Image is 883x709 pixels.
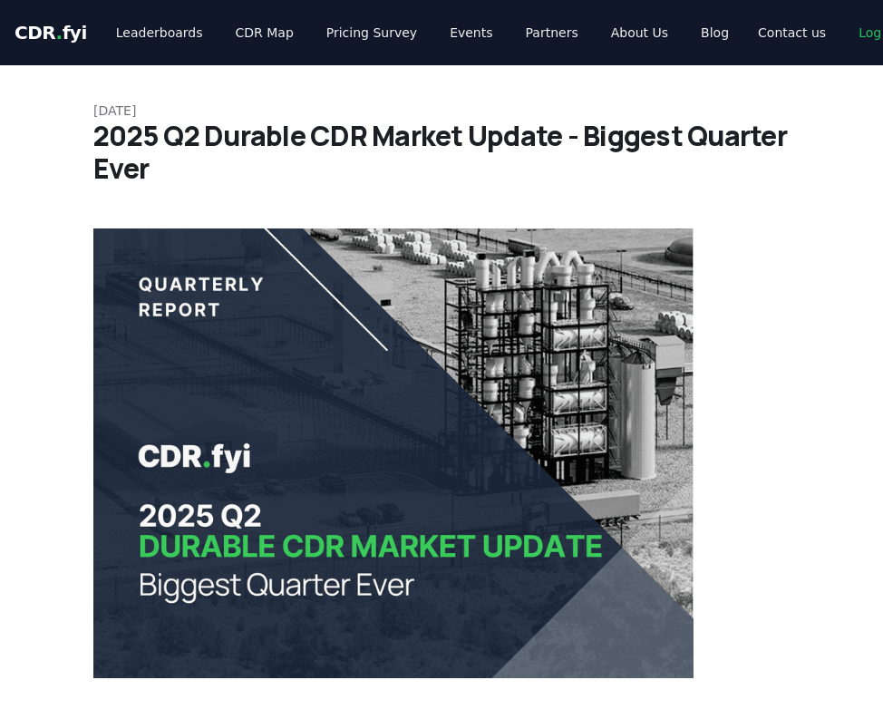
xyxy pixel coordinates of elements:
a: Blog [686,16,743,49]
a: Leaderboards [102,16,218,49]
a: Contact us [743,16,840,49]
a: About Us [597,16,683,49]
a: Partners [511,16,593,49]
a: Pricing Survey [312,16,432,49]
span: . [56,22,63,44]
img: blog post image [93,228,694,678]
p: [DATE] [93,102,790,120]
a: Events [435,16,507,49]
h1: 2025 Q2 Durable CDR Market Update - Biggest Quarter Ever [93,120,790,185]
nav: Main [102,16,743,49]
span: CDR fyi [15,22,87,44]
a: CDR Map [221,16,308,49]
a: CDR.fyi [15,20,87,45]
